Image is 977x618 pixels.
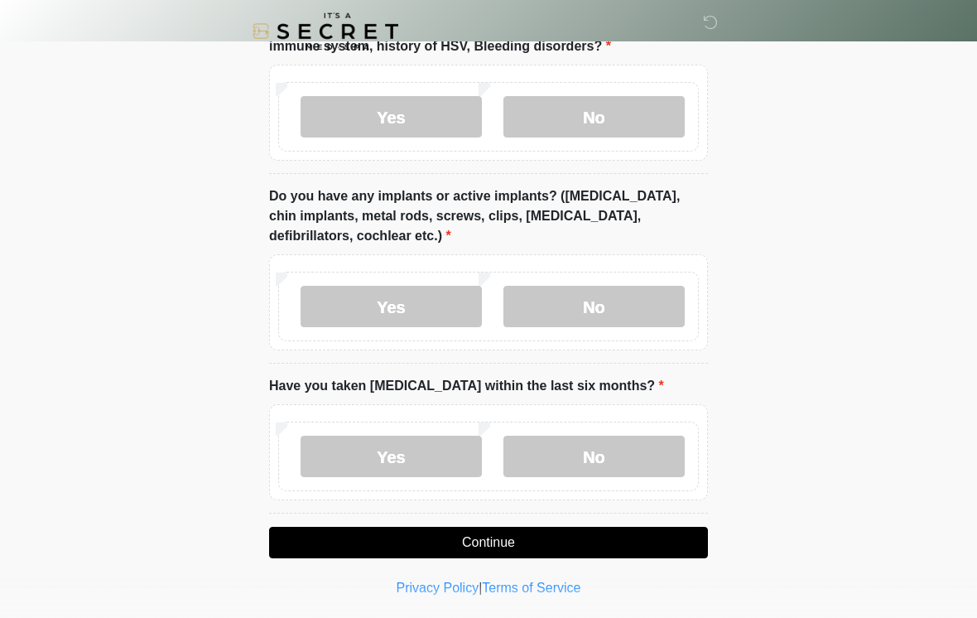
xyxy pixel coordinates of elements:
[301,286,482,327] label: Yes
[301,96,482,138] label: Yes
[269,376,664,396] label: Have you taken [MEDICAL_DATA] within the last six months?
[269,527,708,558] button: Continue
[269,186,708,246] label: Do you have any implants or active implants? ([MEDICAL_DATA], chin implants, metal rods, screws, ...
[482,581,580,595] a: Terms of Service
[503,286,685,327] label: No
[503,96,685,138] label: No
[253,12,398,50] img: It's A Secret Med Spa Logo
[479,581,482,595] a: |
[503,436,685,477] label: No
[397,581,479,595] a: Privacy Policy
[301,436,482,477] label: Yes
